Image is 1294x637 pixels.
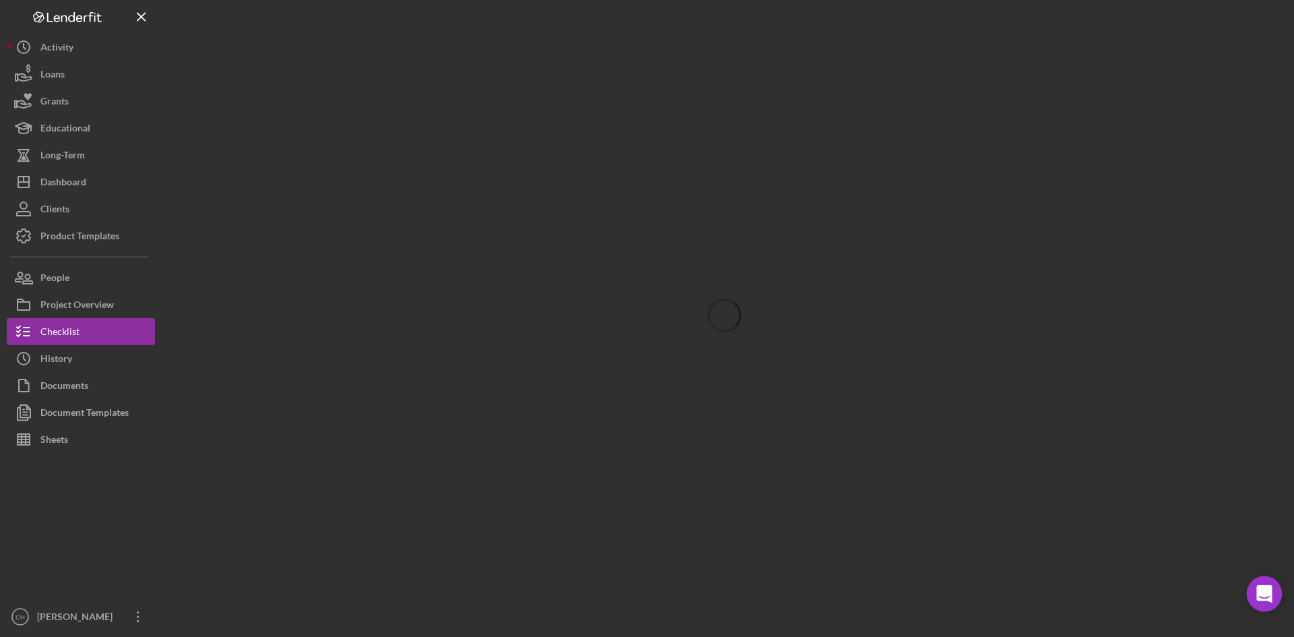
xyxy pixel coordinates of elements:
[7,291,155,318] button: Project Overview
[40,142,85,172] div: Long-Term
[7,34,155,61] button: Activity
[7,222,155,249] button: Product Templates
[34,603,121,634] div: [PERSON_NAME]
[7,61,155,88] button: Loans
[40,291,114,322] div: Project Overview
[7,603,155,630] button: CH[PERSON_NAME]
[7,264,155,291] button: People
[40,399,129,429] div: Document Templates
[7,426,155,453] button: Sheets
[7,195,155,222] button: Clients
[40,345,72,375] div: History
[7,88,155,115] button: Grants
[40,115,90,145] div: Educational
[40,318,80,348] div: Checklist
[40,61,65,91] div: Loans
[7,345,155,372] button: History
[40,264,69,295] div: People
[7,142,155,169] button: Long-Term
[1247,576,1283,612] div: Open Intercom Messenger
[7,169,155,195] button: Dashboard
[40,426,68,456] div: Sheets
[7,115,155,142] button: Educational
[40,34,73,64] div: Activity
[7,399,155,426] button: Document Templates
[7,318,155,345] button: Checklist
[7,372,155,399] button: Documents
[16,613,25,621] text: CH
[40,372,88,402] div: Documents
[40,195,69,226] div: Clients
[40,222,119,253] div: Product Templates
[40,169,86,199] div: Dashboard
[40,88,69,118] div: Grants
